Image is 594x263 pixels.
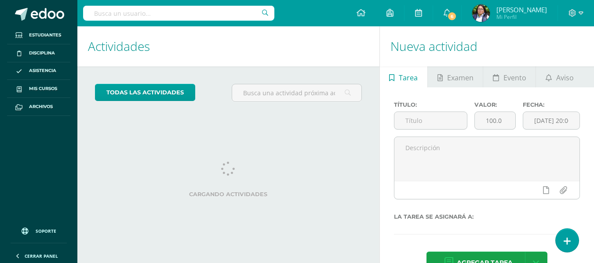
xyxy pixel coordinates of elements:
[523,101,580,108] label: Fecha:
[11,219,67,241] a: Soporte
[29,50,55,57] span: Disciplina
[447,67,474,88] span: Examen
[29,85,57,92] span: Mis cursos
[428,66,483,87] a: Examen
[556,67,574,88] span: Aviso
[7,44,70,62] a: Disciplina
[399,67,418,88] span: Tarea
[536,66,583,87] a: Aviso
[95,84,195,101] a: todas las Actividades
[483,66,536,87] a: Evento
[394,213,580,220] label: La tarea se asignará a:
[7,62,70,80] a: Asistencia
[232,84,361,101] input: Busca una actividad próxima aquí...
[390,26,583,66] h1: Nueva actividad
[88,26,369,66] h1: Actividades
[394,112,467,129] input: Título
[83,6,274,21] input: Busca un usuario...
[394,101,467,108] label: Título:
[380,66,427,87] a: Tarea
[7,26,70,44] a: Estudiantes
[7,80,70,98] a: Mis cursos
[29,32,61,39] span: Estudiantes
[29,67,56,74] span: Asistencia
[25,253,58,259] span: Cerrar panel
[474,101,516,108] label: Valor:
[36,228,56,234] span: Soporte
[523,112,579,129] input: Fecha de entrega
[496,5,547,14] span: [PERSON_NAME]
[95,191,362,198] label: Cargando actividades
[503,67,526,88] span: Evento
[475,112,515,129] input: Puntos máximos
[447,11,457,21] span: 6
[472,4,490,22] img: 7ab285121826231a63682abc32cdc9f2.png
[496,13,547,21] span: Mi Perfil
[29,103,53,110] span: Archivos
[7,98,70,116] a: Archivos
